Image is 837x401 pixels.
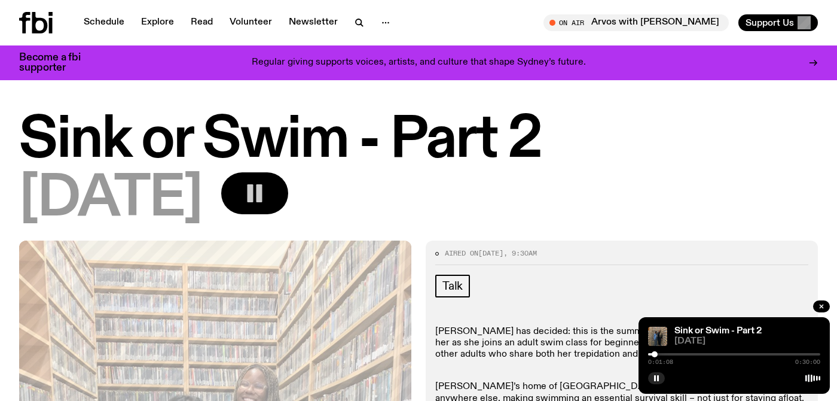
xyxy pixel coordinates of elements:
a: Newsletter [282,14,345,31]
h1: Sink or Swim - Part 2 [19,114,818,168]
span: [DATE] [478,248,503,258]
a: Explore [134,14,181,31]
button: Support Us [738,14,818,31]
p: [PERSON_NAME] has decided: this is the summer she finally takes the plunge. Go with her as she jo... [435,326,808,361]
a: Read [184,14,220,31]
span: , 9:30am [503,248,537,258]
h3: Become a fbi supporter [19,53,96,73]
a: Volunteer [222,14,279,31]
span: [DATE] [19,172,202,226]
span: [DATE] [674,337,820,346]
span: Talk [442,280,463,293]
p: Regular giving supports voices, artists, and culture that shape Sydney’s future. [252,57,586,68]
span: 0:01:08 [648,359,673,365]
a: Talk [435,275,470,297]
a: Schedule [77,14,132,31]
button: On AirArvos with [PERSON_NAME] [543,14,729,31]
a: Sink or Swim - Part 2 [674,326,762,336]
span: 0:30:00 [795,359,820,365]
span: Support Us [746,17,794,28]
span: Aired on [445,248,478,258]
